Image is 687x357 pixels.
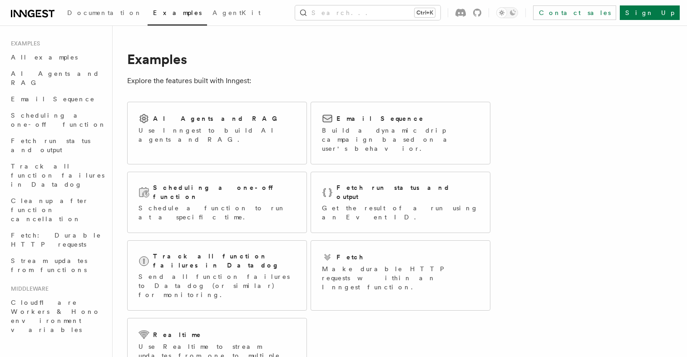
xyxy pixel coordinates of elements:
h2: Email Sequence [336,114,424,123]
p: Get the result of a run using an Event ID. [322,203,479,222]
span: Examples [153,9,202,16]
span: AI Agents and RAG [11,70,99,86]
button: Toggle dark mode [496,7,518,18]
span: Scheduling a one-off function [11,112,106,128]
a: Cleanup after function cancellation [7,193,107,227]
a: Fetch run status and output [7,133,107,158]
a: Track all function failures in Datadog [7,158,107,193]
span: Track all function failures in Datadog [11,163,104,188]
span: Documentation [67,9,142,16]
a: Examples [148,3,207,25]
span: Cleanup after function cancellation [11,197,89,223]
h2: Track all function failures in Datadog [153,252,296,270]
span: Stream updates from functions [11,257,87,273]
a: AI Agents and RAG [7,65,107,91]
span: Email Sequence [11,95,95,103]
h2: Realtime [153,330,202,339]
p: Build a dynamic drip campaign based on a user's behavior. [322,126,479,153]
span: Fetch: Durable HTTP requests [11,232,101,248]
span: Fetch run status and output [11,137,90,154]
a: Sign Up [620,5,680,20]
a: Stream updates from functions [7,253,107,278]
a: Track all function failures in DatadogSend all function failures to Datadog (or similar) for moni... [127,240,307,311]
a: Email SequenceBuild a dynamic drip campaign based on a user's behavior. [311,102,490,164]
span: Examples [7,40,40,47]
h2: Scheduling a one-off function [153,183,296,201]
a: FetchMake durable HTTP requests within an Inngest function. [311,240,490,311]
a: Fetch run status and outputGet the result of a run using an Event ID. [311,172,490,233]
span: AgentKit [213,9,261,16]
a: Scheduling a one-off functionSchedule a function to run at a specific time. [127,172,307,233]
a: AI Agents and RAGUse Inngest to build AI agents and RAG. [127,102,307,164]
p: Explore the features built with Inngest: [127,74,490,87]
a: All examples [7,49,107,65]
span: All examples [11,54,78,61]
h2: Fetch run status and output [336,183,479,201]
a: Documentation [62,3,148,25]
h2: Fetch [336,253,364,262]
h1: Examples [127,51,490,67]
span: Middleware [7,285,49,293]
p: Send all function failures to Datadog (or similar) for monitoring. [138,272,296,299]
a: Contact sales [533,5,616,20]
button: Search...Ctrl+K [295,5,440,20]
a: Fetch: Durable HTTP requests [7,227,107,253]
p: Use Inngest to build AI agents and RAG. [138,126,296,144]
p: Make durable HTTP requests within an Inngest function. [322,264,479,292]
a: Cloudflare Workers & Hono environment variables [7,294,107,338]
a: AgentKit [207,3,266,25]
a: Scheduling a one-off function [7,107,107,133]
kbd: Ctrl+K [415,8,435,17]
span: Cloudflare Workers & Hono environment variables [11,299,100,333]
p: Schedule a function to run at a specific time. [138,203,296,222]
h2: AI Agents and RAG [153,114,282,123]
a: Email Sequence [7,91,107,107]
